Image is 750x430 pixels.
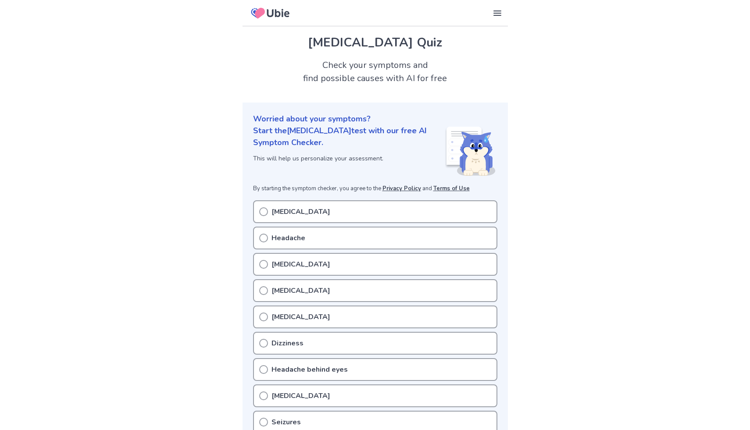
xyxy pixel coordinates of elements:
p: Worried about your symptoms? [253,113,497,125]
p: Start the [MEDICAL_DATA] test with our free AI Symptom Checker. [253,125,445,149]
p: Headache behind eyes [271,364,348,375]
p: [MEDICAL_DATA] [271,259,330,270]
p: [MEDICAL_DATA] [271,206,330,217]
p: By starting the symptom checker, you agree to the and [253,185,497,193]
p: [MEDICAL_DATA] [271,285,330,296]
p: [MEDICAL_DATA] [271,391,330,401]
p: This will help us personalize your assessment. [253,154,445,163]
p: Seizures [271,417,301,427]
h2: Check your symptoms and find possible causes with AI for free [243,59,508,85]
p: Headache [271,233,305,243]
img: Shiba [445,127,496,176]
a: Terms of Use [433,185,470,192]
p: [MEDICAL_DATA] [271,312,330,322]
a: Privacy Policy [382,185,421,192]
p: Dizziness [271,338,304,348]
h1: [MEDICAL_DATA] Quiz [253,33,497,52]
